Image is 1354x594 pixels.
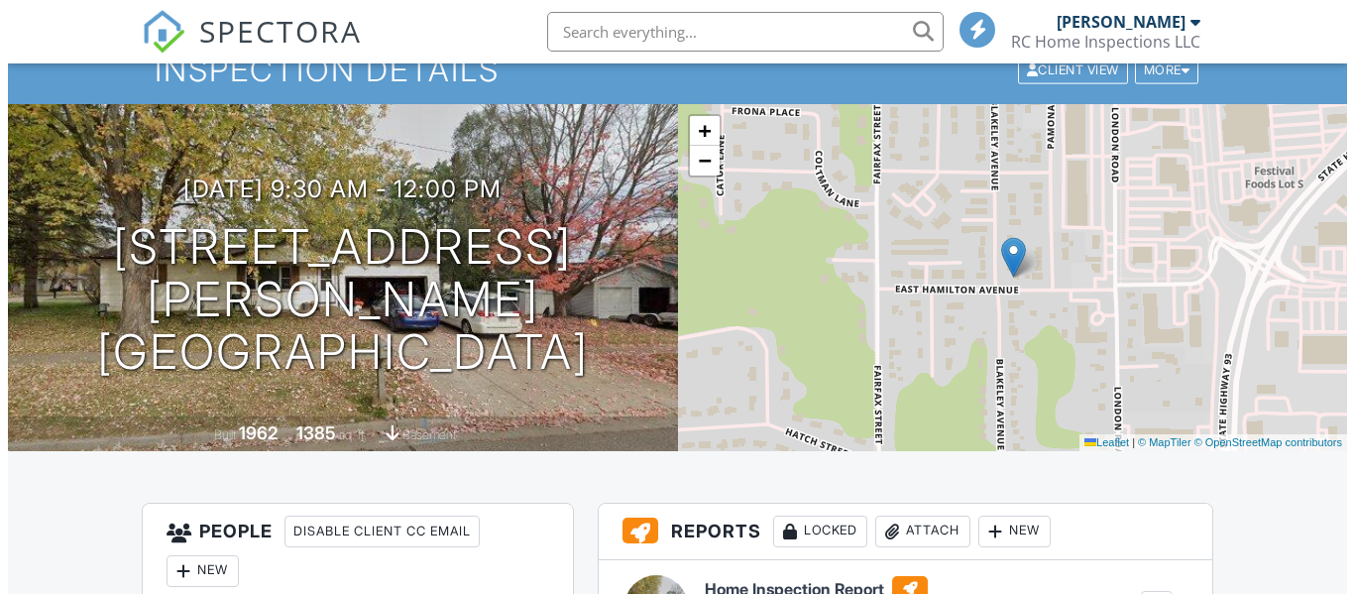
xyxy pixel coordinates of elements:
div: Attach [867,516,962,547]
div: Disable Client CC Email [277,516,472,547]
div: RC Home Inspections LLC [1003,32,1192,52]
div: Client View [1010,58,1120,84]
span: basement [395,427,448,442]
h1: Inspection Details [147,53,1192,87]
h3: Reports [591,504,1203,560]
div: New [159,555,231,587]
h1: [STREET_ADDRESS][PERSON_NAME] [GEOGRAPHIC_DATA] [32,221,638,378]
div: 1962 [231,422,270,443]
span: SPECTORA [191,10,354,52]
div: Locked [765,516,859,547]
a: Leaflet [1076,436,1121,448]
a: © MapTiler [1130,436,1184,448]
a: Client View [1008,61,1125,76]
span: − [690,148,703,173]
a: Zoom in [682,116,712,146]
a: SPECTORA [134,27,354,68]
img: Marker [993,237,1018,278]
input: Search everything... [539,12,936,52]
a: © OpenStreetMap contributors [1186,436,1334,448]
span: Built [206,427,228,442]
div: More [1127,58,1191,84]
span: | [1124,436,1127,448]
span: + [690,118,703,143]
div: New [970,516,1043,547]
div: 1385 [288,422,328,443]
a: Zoom out [682,146,712,176]
h3: [DATE] 9:30 am - 12:00 pm [175,176,494,202]
span: sq. ft. [331,427,359,442]
img: The Best Home Inspection Software - Spectora [134,10,177,54]
div: [PERSON_NAME] [1049,12,1178,32]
